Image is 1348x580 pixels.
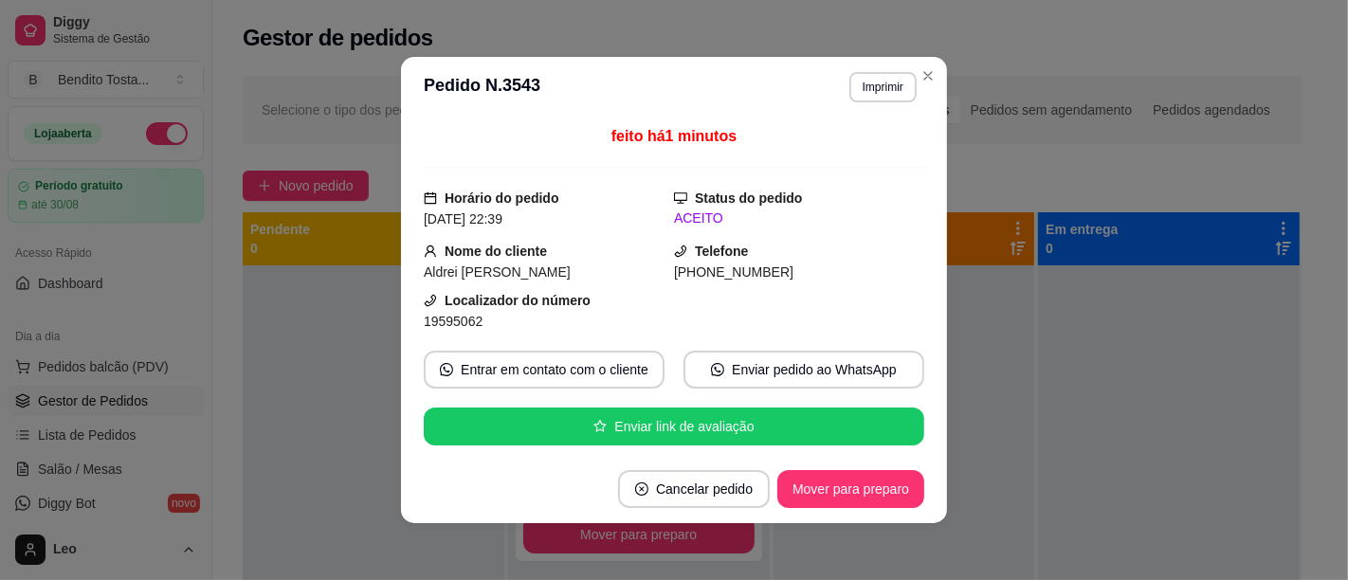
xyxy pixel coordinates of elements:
[635,482,648,496] span: close-circle
[711,363,724,376] span: whats-app
[424,408,924,445] button: starEnviar link de avaliação
[695,190,803,206] strong: Status do pedido
[593,420,607,433] span: star
[424,314,483,329] span: 19595062
[445,293,591,308] strong: Localizador do número
[440,363,453,376] span: whats-app
[424,294,437,307] span: phone
[445,244,547,259] strong: Nome do cliente
[424,211,502,227] span: [DATE] 22:39
[674,264,793,280] span: [PHONE_NUMBER]
[445,190,559,206] strong: Horário do pedido
[683,351,924,389] button: whats-appEnviar pedido ao WhatsApp
[913,61,943,91] button: Close
[849,72,917,102] button: Imprimir
[618,470,770,508] button: close-circleCancelar pedido
[777,470,924,508] button: Mover para preparo
[674,245,687,258] span: phone
[424,351,665,389] button: whats-appEntrar em contato com o cliente
[611,128,737,144] span: feito há 1 minutos
[695,244,749,259] strong: Telefone
[424,72,540,102] h3: Pedido N. 3543
[674,208,924,228] div: ACEITO
[424,264,571,280] span: Aldrei [PERSON_NAME]
[674,191,687,205] span: desktop
[424,191,437,205] span: calendar
[424,245,437,258] span: user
